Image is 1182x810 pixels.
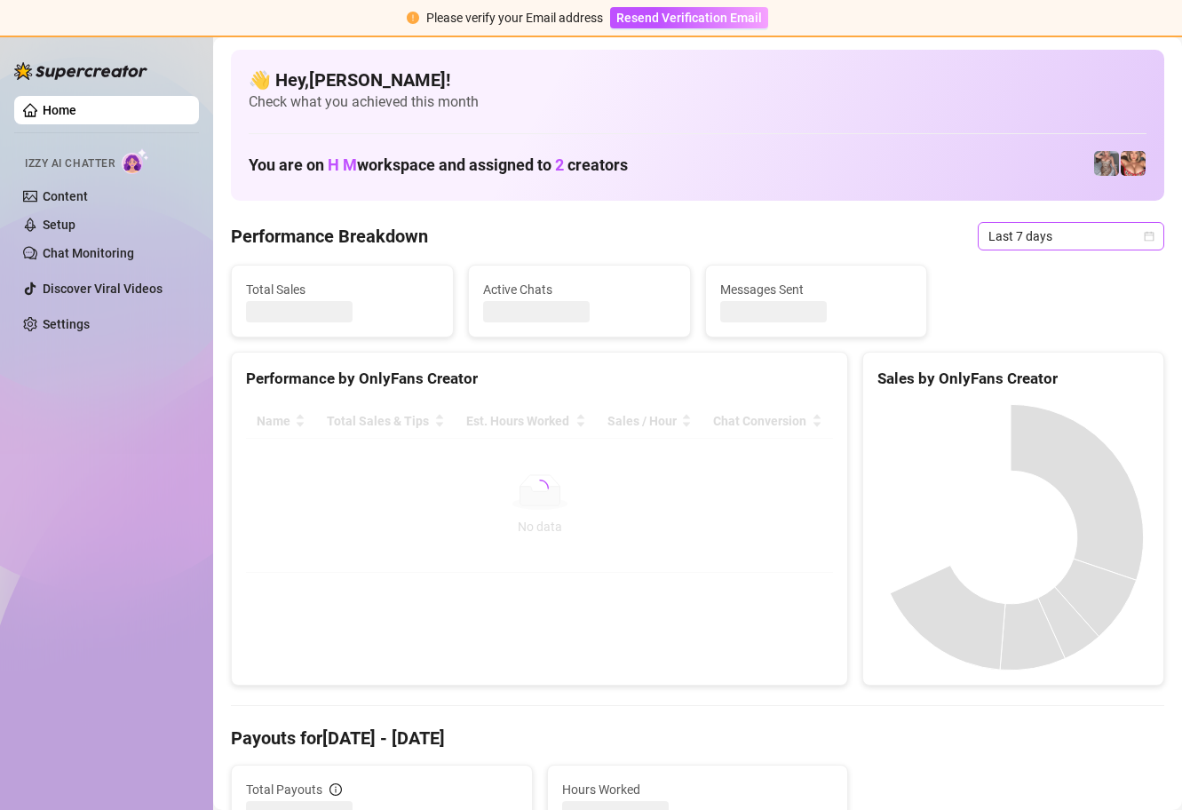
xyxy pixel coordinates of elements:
[231,726,1164,750] h4: Payouts for [DATE] - [DATE]
[426,8,603,28] div: Please verify your Email address
[1121,151,1146,176] img: pennylondon
[988,223,1154,250] span: Last 7 days
[43,218,75,232] a: Setup
[249,92,1146,112] span: Check what you achieved this month
[530,479,550,498] span: loading
[43,189,88,203] a: Content
[43,103,76,117] a: Home
[246,780,322,799] span: Total Payouts
[877,367,1149,391] div: Sales by OnlyFans Creator
[249,67,1146,92] h4: 👋 Hey, [PERSON_NAME] !
[249,155,628,175] h1: You are on workspace and assigned to creators
[25,155,115,172] span: Izzy AI Chatter
[43,246,134,260] a: Chat Monitoring
[1144,231,1154,242] span: calendar
[616,11,762,25] span: Resend Verification Email
[562,780,834,799] span: Hours Worked
[122,148,149,174] img: AI Chatter
[483,280,676,299] span: Active Chats
[1094,151,1119,176] img: pennylondonvip
[43,282,163,296] a: Discover Viral Videos
[43,317,90,331] a: Settings
[610,7,768,28] button: Resend Verification Email
[246,280,439,299] span: Total Sales
[328,155,357,174] span: H M
[231,224,428,249] h4: Performance Breakdown
[14,62,147,80] img: logo-BBDzfeDw.svg
[407,12,419,24] span: exclamation-circle
[720,280,913,299] span: Messages Sent
[246,367,833,391] div: Performance by OnlyFans Creator
[329,783,342,796] span: info-circle
[555,155,564,174] span: 2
